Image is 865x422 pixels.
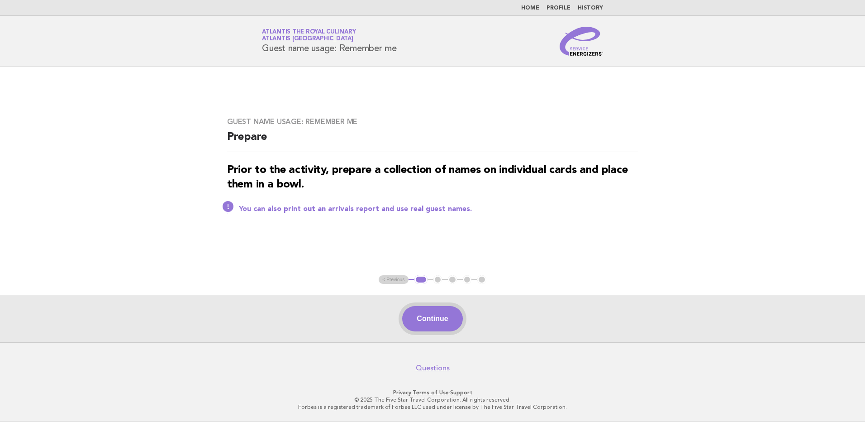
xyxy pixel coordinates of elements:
p: © 2025 The Five Star Travel Corporation. All rights reserved. [156,396,709,403]
h3: Guest name usage: Remember me [227,117,638,126]
a: Support [450,389,472,396]
p: Forbes is a registered trademark of Forbes LLC used under license by The Five Star Travel Corpora... [156,403,709,411]
a: Terms of Use [413,389,449,396]
a: Atlantis the Royal CulinaryAtlantis [GEOGRAPHIC_DATA] [262,29,356,42]
a: Profile [547,5,570,11]
button: 1 [414,275,428,284]
a: Questions [416,364,450,373]
img: Service Energizers [560,27,603,56]
p: · · [156,389,709,396]
h2: Prepare [227,130,638,152]
button: Continue [402,306,462,331]
a: History [578,5,603,11]
a: Home [521,5,539,11]
strong: Prior to the activity, prepare a collection of names on individual cards and place them in a bowl. [227,165,627,190]
h1: Guest name usage: Remember me [262,29,397,53]
a: Privacy [393,389,411,396]
p: You can also print out an arrivals report and use real guest names. [239,205,638,214]
span: Atlantis [GEOGRAPHIC_DATA] [262,36,353,42]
